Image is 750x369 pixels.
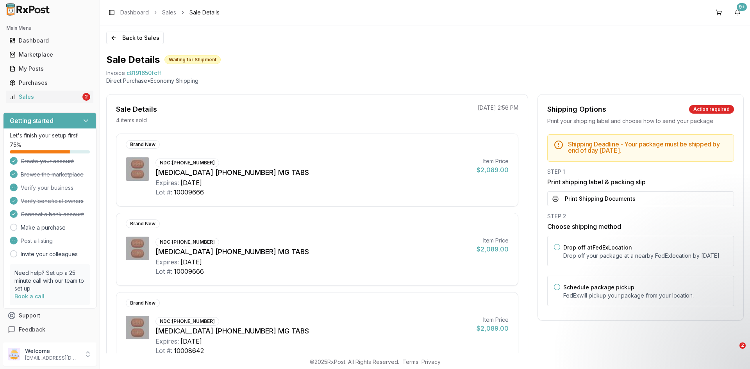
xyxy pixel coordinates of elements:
[731,6,744,19] button: 9+
[164,55,221,64] div: Waiting for Shipment
[547,168,734,176] div: STEP 1
[126,219,160,228] div: Brand New
[174,267,204,276] div: 10009666
[547,104,606,115] div: Shipping Options
[14,293,45,299] a: Book a call
[162,9,176,16] a: Sales
[547,212,734,220] div: STEP 2
[8,348,20,360] img: User avatar
[21,237,53,245] span: Post a listing
[174,187,204,197] div: 10009666
[6,34,93,48] a: Dashboard
[547,222,734,231] h3: Choose shipping method
[477,316,509,324] div: Item Price
[547,177,734,187] h3: Print shipping label & packing slip
[563,244,632,251] label: Drop off at FedEx Location
[155,178,179,187] div: Expires:
[421,358,441,365] a: Privacy
[739,342,746,349] span: 2
[10,116,54,125] h3: Getting started
[9,79,90,87] div: Purchases
[126,140,160,149] div: Brand New
[180,178,202,187] div: [DATE]
[477,157,509,165] div: Item Price
[477,237,509,244] div: Item Price
[689,105,734,114] div: Action required
[737,3,747,11] div: 9+
[120,9,220,16] nav: breadcrumb
[21,171,84,178] span: Browse the marketplace
[21,157,74,165] span: Create your account
[3,308,96,323] button: Support
[180,337,202,346] div: [DATE]
[477,324,509,333] div: $2,089.00
[155,238,219,246] div: NDC: [PHONE_NUMBER]
[126,157,149,181] img: Biktarvy 50-200-25 MG TABS
[10,132,90,139] p: Let's finish your setup first!
[547,117,734,125] div: Print your shipping label and choose how to send your package
[9,65,90,73] div: My Posts
[155,326,470,337] div: [MEDICAL_DATA] [PHONE_NUMBER] MG TABS
[126,237,149,260] img: Biktarvy 50-200-25 MG TABS
[9,51,90,59] div: Marketplace
[155,187,172,197] div: Lot #:
[127,69,161,77] span: c8191650fcff
[6,62,93,76] a: My Posts
[563,292,727,299] p: FedEx will pickup your package from your location.
[3,323,96,337] button: Feedback
[25,347,79,355] p: Welcome
[3,91,96,103] button: Sales2
[21,184,73,192] span: Verify your business
[155,337,179,346] div: Expires:
[21,250,78,258] a: Invite your colleagues
[120,9,149,16] a: Dashboard
[547,191,734,206] button: Print Shipping Documents
[3,3,53,16] img: RxPost Logo
[155,267,172,276] div: Lot #:
[189,9,220,16] span: Sale Details
[155,257,179,267] div: Expires:
[21,224,66,232] a: Make a purchase
[155,346,172,355] div: Lot #:
[21,210,84,218] span: Connect a bank account
[106,69,125,77] div: Invoice
[563,284,634,291] label: Schedule package pickup
[477,165,509,175] div: $2,089.00
[10,141,21,149] span: 75 %
[116,104,157,115] div: Sale Details
[155,246,470,257] div: [MEDICAL_DATA] [PHONE_NUMBER] MG TABS
[402,358,418,365] a: Terms
[180,257,202,267] div: [DATE]
[3,48,96,61] button: Marketplace
[6,25,93,31] h2: Main Menu
[3,77,96,89] button: Purchases
[6,48,93,62] a: Marketplace
[14,269,85,292] p: Need help? Set up a 25 minute call with our team to set up.
[21,197,84,205] span: Verify beneficial owners
[25,355,79,361] p: [EMAIL_ADDRESS][DOMAIN_NAME]
[116,116,147,124] p: 4 items sold
[106,53,160,66] h1: Sale Details
[155,159,219,167] div: NDC: [PHONE_NUMBER]
[19,326,45,333] span: Feedback
[6,90,93,104] a: Sales2
[155,317,219,326] div: NDC: [PHONE_NUMBER]
[174,346,204,355] div: 10008642
[477,244,509,254] div: $2,089.00
[126,299,160,307] div: Brand New
[126,316,149,339] img: Biktarvy 50-200-25 MG TABS
[723,342,742,361] iframe: Intercom live chat
[9,93,81,101] div: Sales
[568,141,727,153] h5: Shipping Deadline - Your package must be shipped by end of day [DATE] .
[106,32,164,44] button: Back to Sales
[3,34,96,47] button: Dashboard
[3,62,96,75] button: My Posts
[155,167,470,178] div: [MEDICAL_DATA] [PHONE_NUMBER] MG TABS
[106,77,744,85] p: Direct Purchase • Economy Shipping
[563,252,727,260] p: Drop off your package at a nearby FedEx location by [DATE] .
[82,93,90,101] div: 2
[478,104,518,112] p: [DATE] 2:56 PM
[6,76,93,90] a: Purchases
[9,37,90,45] div: Dashboard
